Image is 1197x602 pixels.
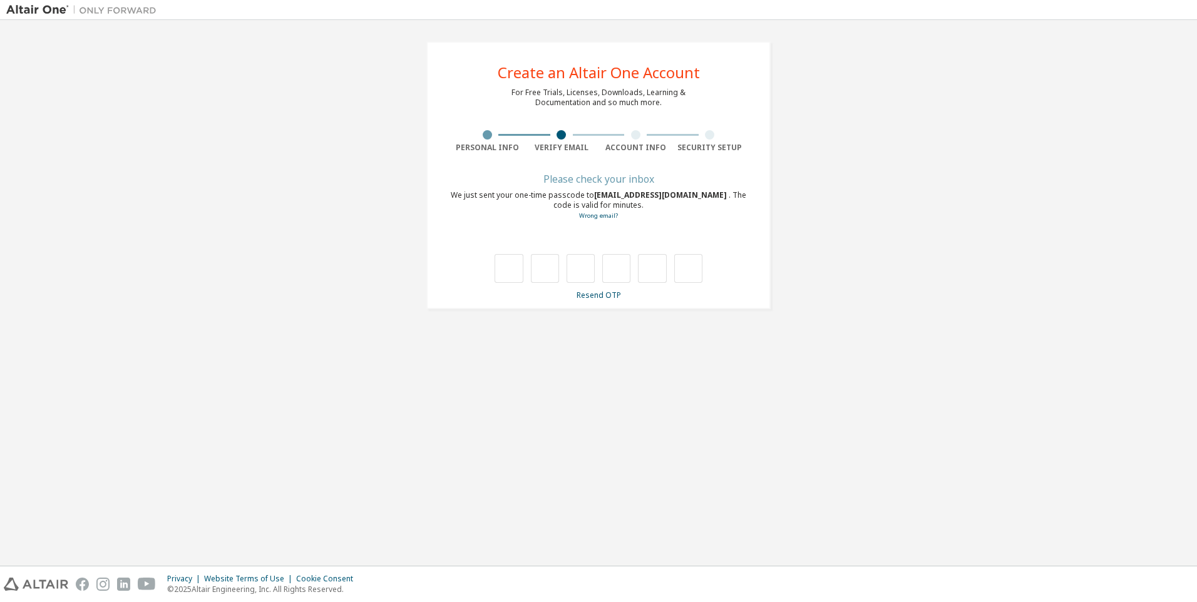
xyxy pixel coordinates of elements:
img: altair_logo.svg [4,578,68,591]
div: We just sent your one-time passcode to . The code is valid for minutes. [450,190,747,221]
div: For Free Trials, Licenses, Downloads, Learning & Documentation and so much more. [511,88,686,108]
img: youtube.svg [138,578,156,591]
div: Please check your inbox [450,175,747,183]
div: Verify Email [525,143,599,153]
img: instagram.svg [96,578,110,591]
span: [EMAIL_ADDRESS][DOMAIN_NAME] [594,190,729,200]
div: Cookie Consent [296,574,361,584]
div: Privacy [167,574,204,584]
div: Website Terms of Use [204,574,296,584]
p: © 2025 Altair Engineering, Inc. All Rights Reserved. [167,584,361,594]
div: Personal Info [450,143,525,153]
a: Resend OTP [577,290,621,300]
div: Create an Altair One Account [498,65,700,80]
img: facebook.svg [76,578,89,591]
img: linkedin.svg [117,578,130,591]
img: Altair One [6,4,163,16]
div: Account Info [598,143,673,153]
div: Security Setup [673,143,747,153]
a: Go back to the registration form [579,212,618,220]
